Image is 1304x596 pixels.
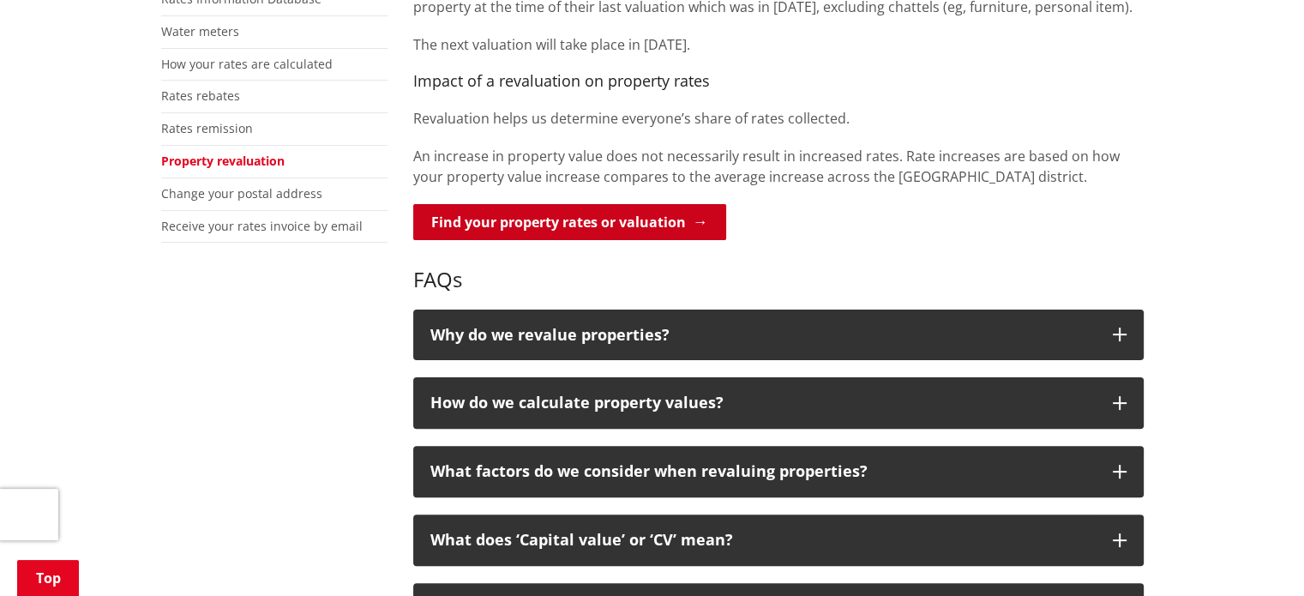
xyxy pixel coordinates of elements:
[413,377,1144,429] button: How do we calculate property values?
[430,394,1096,412] p: How do we calculate property values?
[430,463,1096,480] p: What factors do we consider when revaluing properties?
[413,34,1144,55] p: The next valuation will take place in [DATE].
[413,243,1144,292] h3: FAQs
[161,185,322,202] a: Change your postal address
[161,153,285,169] a: Property revaluation
[161,56,333,72] a: How your rates are calculated
[430,532,1096,549] p: What does ‘Capital value’ or ‘CV’ mean?
[413,310,1144,361] button: Why do we revalue properties?
[161,87,240,104] a: Rates rebates
[413,446,1144,497] button: What factors do we consider when revaluing properties?
[413,204,726,240] a: Find your property rates or valuation
[1225,524,1287,586] iframe: Messenger Launcher
[17,560,79,596] a: Top
[161,120,253,136] a: Rates remission
[161,218,363,234] a: Receive your rates invoice by email
[413,72,1144,91] h4: Impact of a revaluation on property rates
[430,327,1096,344] p: Why do we revalue properties?
[413,515,1144,566] button: What does ‘Capital value’ or ‘CV’ mean?
[413,146,1144,187] p: An increase in property value does not necessarily result in increased rates. Rate increases are ...
[161,23,239,39] a: Water meters
[413,108,1144,129] p: Revaluation helps us determine everyone’s share of rates collected.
